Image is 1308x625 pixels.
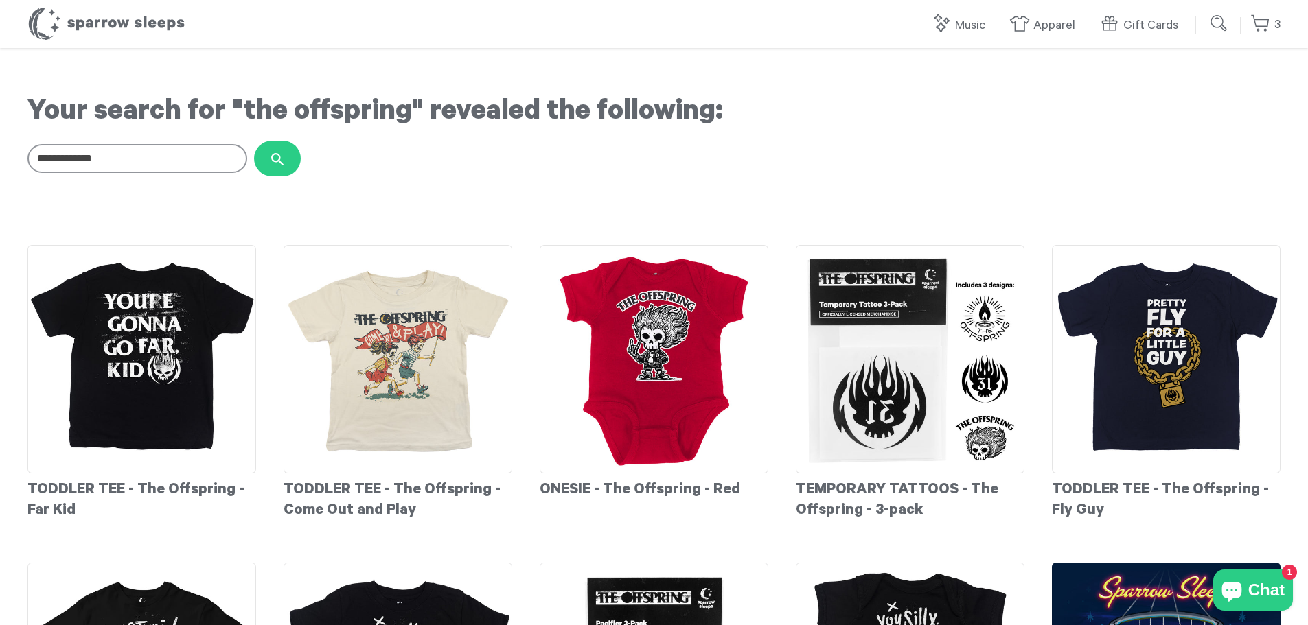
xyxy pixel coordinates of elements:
[27,245,256,473] img: TheOffspring-GoFar_Back_-ToddlerT-shirt_grande.jpg
[931,11,992,40] a: Music
[1206,10,1233,37] input: Submit
[27,97,1281,131] h1: Your search for "the offspring" revealed the following:
[1099,11,1185,40] a: Gift Cards
[1209,569,1297,614] inbox-online-store-chat: Shopify online store chat
[540,245,768,473] img: TheOffspring-SkullGuy-Onesie_grande.jpg
[27,473,256,521] div: TODDLER TEE - The Offspring - Far Kid
[796,245,1024,473] img: TheOffspring-TemporaryTattoo3-Pack_Details_grande.jpg
[284,245,512,473] img: TheOffspring-ComeOutAndPlay-ToddlerT-shirt_grande.jpg
[27,7,185,41] h1: Sparrow Sleeps
[1250,10,1281,40] a: 3
[1052,473,1281,521] div: TODDLER TEE - The Offspring - Fly Guy
[1052,245,1281,473] img: TheOffspring-PrettyFly-ToddlerT-shirt_grande.jpg
[284,245,512,521] a: TODDLER TEE - The Offspring - Come Out and Play
[796,473,1024,521] div: TEMPORARY TATTOOS - The Offspring - 3-pack
[540,473,768,501] div: ONESIE - The Offspring - Red
[796,245,1024,521] a: TEMPORARY TATTOOS - The Offspring - 3-pack
[1052,245,1281,521] a: TODDLER TEE - The Offspring - Fly Guy
[284,473,512,521] div: TODDLER TEE - The Offspring - Come Out and Play
[1009,11,1082,40] a: Apparel
[540,245,768,501] a: ONESIE - The Offspring - Red
[27,245,256,521] a: TODDLER TEE - The Offspring - Far Kid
